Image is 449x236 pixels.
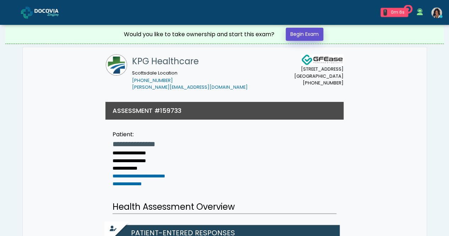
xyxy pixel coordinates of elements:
div: Would you like to take ownership and start this exam? [124,30,274,39]
h1: KPG Healthcare [132,54,248,68]
a: 1 0m 6s [376,5,412,20]
small: Scottsdale Location [132,70,248,90]
div: 1 [383,9,387,16]
a: Begin Exam [286,28,323,41]
h2: Health Assessment Overview [113,201,336,214]
a: Docovia [21,1,70,24]
div: 0m 6s [390,9,405,16]
img: Rachael Hunt [431,7,442,18]
h3: ASSESSMENT #159733 [113,106,181,115]
a: [PHONE_NUMBER] [132,77,173,83]
a: [PERSON_NAME][EMAIL_ADDRESS][DOMAIN_NAME] [132,84,248,90]
img: Docovia Staffing Logo [301,54,344,66]
img: KPG Healthcare [106,54,127,76]
img: Docovia [34,9,70,16]
small: [STREET_ADDRESS] [GEOGRAPHIC_DATA] [PHONE_NUMBER] [294,66,344,86]
div: Patient: [113,130,187,139]
img: Docovia [21,7,33,18]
